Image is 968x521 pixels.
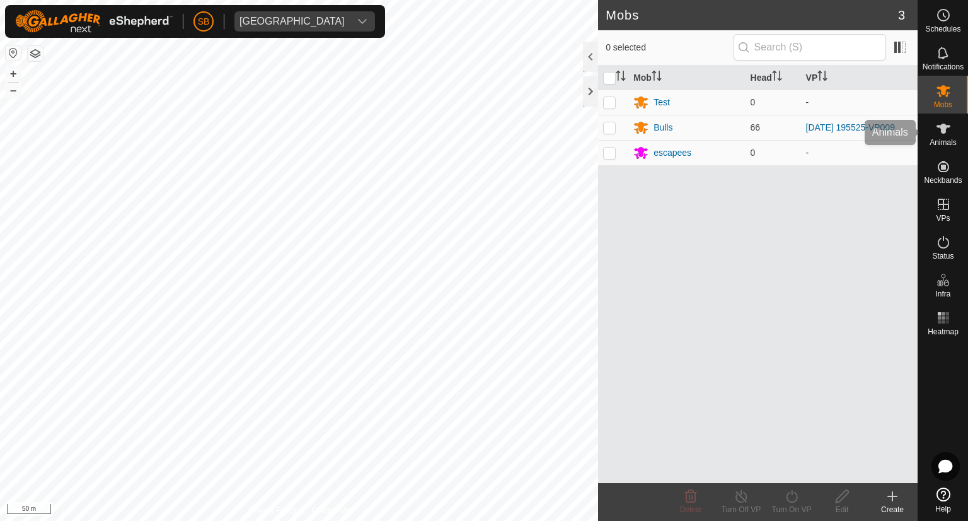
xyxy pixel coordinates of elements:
div: Bulls [654,121,672,134]
p-sorticon: Activate to sort [817,73,827,83]
a: Help [918,483,968,518]
th: Mob [628,66,745,90]
p-sorticon: Activate to sort [652,73,662,83]
div: Turn Off VP [716,504,766,515]
button: – [6,83,21,98]
input: Search (S) [734,34,886,61]
span: Schedules [925,25,960,33]
span: Tangihanga station [234,11,350,32]
td: - [801,140,918,165]
a: Contact Us [311,505,349,516]
span: Neckbands [924,177,962,184]
span: 0 [751,97,756,107]
span: 0 selected [606,41,733,54]
span: 3 [898,6,905,25]
th: VP [801,66,918,90]
div: escapees [654,146,691,160]
h2: Mobs [606,8,898,23]
div: [GEOGRAPHIC_DATA] [239,16,345,26]
div: Edit [817,504,867,515]
th: Head [746,66,801,90]
button: + [6,66,21,81]
span: 0 [751,148,756,158]
a: Privacy Policy [250,505,297,516]
button: Map Layers [28,46,43,61]
span: Animals [930,139,957,146]
span: Notifications [923,63,964,71]
span: Mobs [934,101,952,108]
span: 66 [751,122,761,132]
span: Help [935,505,951,513]
img: Gallagher Logo [15,10,173,33]
p-sorticon: Activate to sort [772,73,782,83]
span: Heatmap [928,328,959,336]
span: SB [198,15,210,28]
span: VPs [936,214,950,222]
span: Delete [680,505,702,514]
td: - [801,90,918,115]
span: Infra [935,290,950,298]
div: dropdown trigger [350,11,375,32]
p-sorticon: Activate to sort [616,73,626,83]
div: Create [867,504,918,515]
div: Turn On VP [766,504,817,515]
div: Test [654,96,670,109]
span: Status [932,252,954,260]
button: Reset Map [6,45,21,61]
a: [DATE] 195525-VP009 [806,122,895,132]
